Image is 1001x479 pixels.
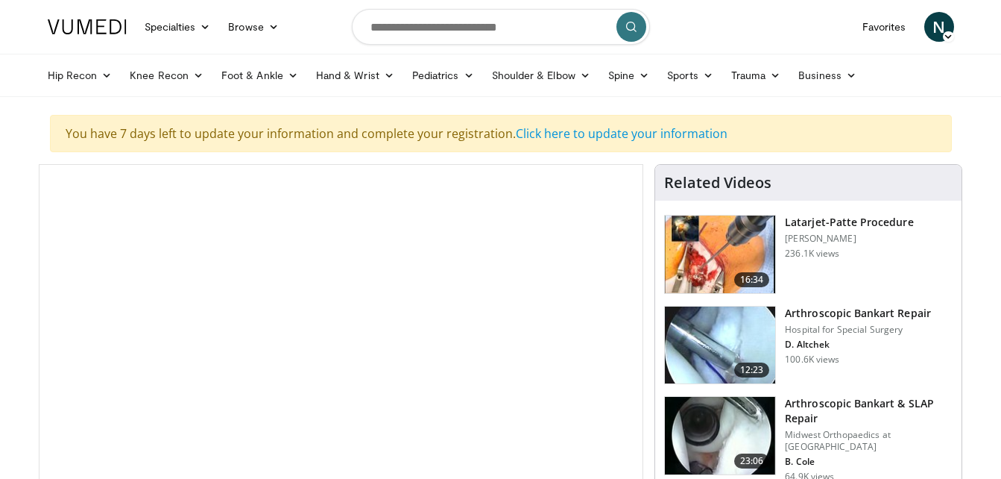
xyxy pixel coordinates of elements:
a: N [924,12,954,42]
a: Spine [599,60,658,90]
p: [PERSON_NAME] [785,233,913,245]
a: Hand & Wrist [307,60,403,90]
a: Click here to update your information [516,125,727,142]
p: Hospital for Special Surgery [785,324,931,336]
p: 236.1K views [785,248,839,260]
p: B. Cole [785,456,953,468]
input: Search topics, interventions [352,9,650,45]
h3: Arthroscopic Bankart & SLAP Repair [785,396,953,426]
a: Business [789,60,865,90]
a: Pediatrics [403,60,483,90]
p: D. Altchek [785,339,931,351]
a: Browse [219,12,288,42]
img: 10039_3.png.150x105_q85_crop-smart_upscale.jpg [665,307,775,384]
img: VuMedi Logo [48,19,127,34]
a: Trauma [722,60,790,90]
a: Hip Recon [39,60,121,90]
p: Midwest Orthopaedics at [GEOGRAPHIC_DATA] [785,429,953,453]
img: 617583_3.png.150x105_q85_crop-smart_upscale.jpg [665,216,775,293]
img: cole_0_3.png.150x105_q85_crop-smart_upscale.jpg [665,397,775,475]
a: Foot & Ankle [212,60,307,90]
p: 100.6K views [785,354,839,366]
a: 16:34 Latarjet-Patte Procedure [PERSON_NAME] 236.1K views [664,215,953,294]
a: Specialties [136,12,220,42]
a: Sports [658,60,722,90]
span: 23:06 [734,454,770,469]
h3: Arthroscopic Bankart Repair [785,306,931,321]
span: 16:34 [734,272,770,287]
span: 12:23 [734,363,770,378]
a: Shoulder & Elbow [483,60,599,90]
div: You have 7 days left to update your information and complete your registration. [50,115,952,152]
a: 12:23 Arthroscopic Bankart Repair Hospital for Special Surgery D. Altchek 100.6K views [664,306,953,385]
a: Knee Recon [121,60,212,90]
a: Favorites [853,12,915,42]
h4: Related Videos [664,174,771,192]
h3: Latarjet-Patte Procedure [785,215,913,230]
